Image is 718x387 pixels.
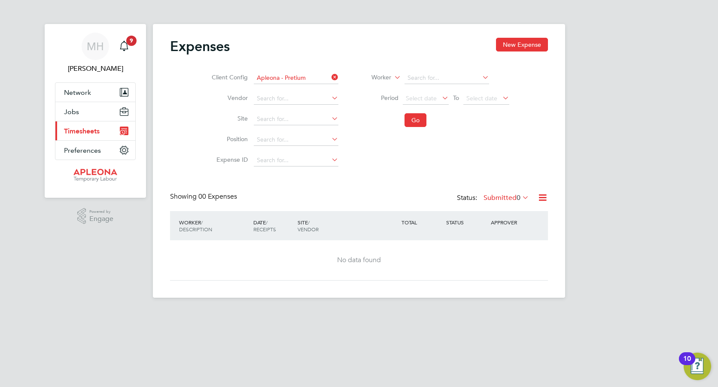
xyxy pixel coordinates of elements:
img: apleona-logo-retina.png [73,169,117,182]
span: MH [87,41,104,52]
span: Select date [406,94,437,102]
input: Search for... [405,72,489,84]
div: WORKER [177,215,251,237]
span: Engage [89,215,113,223]
span: VENDOR [298,226,319,233]
label: Client Config [209,73,248,81]
span: Timesheets [64,127,100,135]
a: Go to home page [55,169,136,182]
button: Open Resource Center, 10 new notifications [684,353,711,380]
div: Status: [457,192,531,204]
span: RECEIPTS [253,226,276,233]
span: Jobs [64,108,79,116]
span: To [450,92,462,103]
input: Search for... [254,134,338,146]
div: 10 [683,359,691,370]
label: Site [209,115,248,122]
button: Timesheets [55,121,135,140]
span: DESCRIPTION [179,226,212,233]
a: Powered byEngage [77,208,114,224]
label: Period [360,94,399,102]
label: Expense ID [209,156,248,163]
a: 9 [116,33,133,60]
label: Vendor [209,94,248,102]
div: SITE [295,215,399,237]
div: Showing [170,192,239,201]
span: Select date [466,94,497,102]
span: 0 [517,193,520,202]
div: STATUS [444,215,489,230]
h2: Expenses [170,38,230,55]
label: Submitted [484,193,529,202]
div: DATE [251,215,296,237]
label: Worker [353,73,391,82]
button: Go [405,113,426,127]
span: / [266,219,268,226]
button: Preferences [55,141,135,160]
span: Michael Haycock [55,63,136,74]
button: Network [55,83,135,102]
span: 00 Expenses [198,192,237,201]
button: New Expense [496,38,548,51]
span: Preferences [64,146,101,154]
span: Powered by [89,208,113,215]
div: No data found [179,256,539,265]
label: Position [209,135,248,143]
nav: Main navigation [45,24,146,198]
span: / [308,219,310,226]
input: Search for... [254,93,338,105]
div: APPROVER [489,215,533,230]
input: Search for... [254,72,338,84]
div: TOTAL [399,215,444,230]
input: Search for... [254,154,338,166]
span: 9 [126,36,137,46]
button: Jobs [55,102,135,121]
span: Network [64,88,91,97]
input: Search for... [254,113,338,125]
a: MH[PERSON_NAME] [55,33,136,74]
span: / [201,219,203,226]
